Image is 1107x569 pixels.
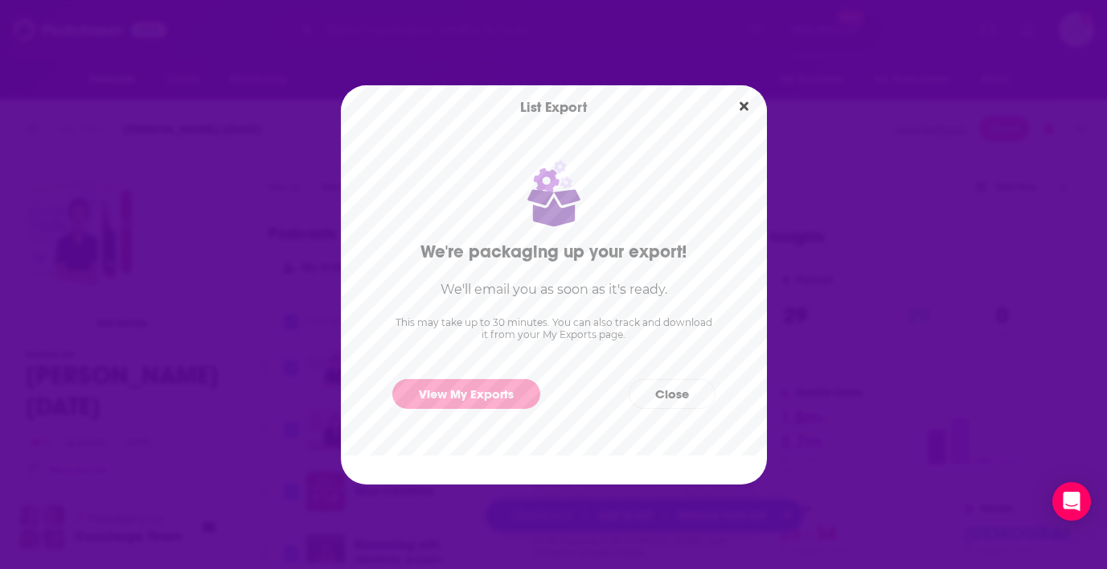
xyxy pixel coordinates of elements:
a: View My Exports [392,379,540,409]
button: Close [733,97,755,117]
h2: We're packaging up your export! [420,241,687,262]
p: This may take up to 30 minutes. You can also track and download it from your My Exports page. [392,316,715,340]
img: Package with cogs [527,158,580,228]
h3: We'll email you as soon as it's ready. [441,282,667,297]
div: List Export [341,85,767,129]
div: Open Intercom Messenger [1052,482,1091,521]
button: Close [629,379,715,409]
